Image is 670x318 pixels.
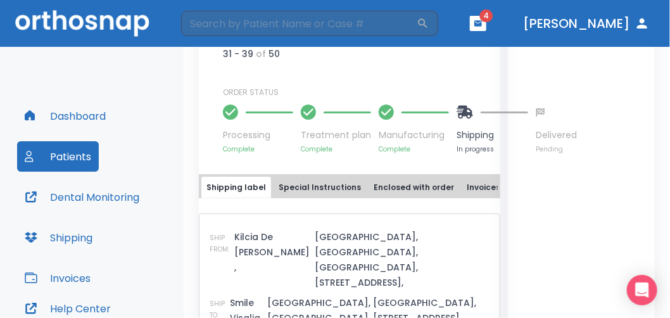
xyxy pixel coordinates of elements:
[269,46,280,61] p: 50
[223,46,253,61] p: 31 - 39
[17,263,98,293] button: Invoices
[210,232,229,255] p: SHIP FROM:
[17,182,147,212] button: Dental Monitoring
[234,229,310,275] p: Kilcia De [PERSON_NAME] ,
[457,129,528,142] p: Shipping
[15,10,149,36] img: Orthosnap
[17,101,113,131] button: Dashboard
[518,12,655,35] button: [PERSON_NAME]
[379,129,449,142] p: Manufacturing
[457,144,528,154] p: In progress
[301,144,371,154] p: Complete
[223,144,293,154] p: Complete
[379,144,449,154] p: Complete
[274,177,366,198] button: Special Instructions
[369,177,459,198] button: Enclosed with order
[462,177,505,198] button: Invoices
[17,141,99,172] button: Patients
[627,275,657,305] div: Open Intercom Messenger
[301,129,371,142] p: Treatment plan
[223,129,293,142] p: Processing
[315,229,490,290] p: [GEOGRAPHIC_DATA], [GEOGRAPHIC_DATA], [GEOGRAPHIC_DATA], [STREET_ADDRESS],
[223,87,491,98] p: ORDER STATUS
[256,46,266,61] p: of
[201,177,498,198] div: tabs
[201,177,271,198] button: Shipping label
[181,11,417,36] input: Search by Patient Name or Case #
[17,222,100,253] button: Shipping
[480,10,493,22] span: 4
